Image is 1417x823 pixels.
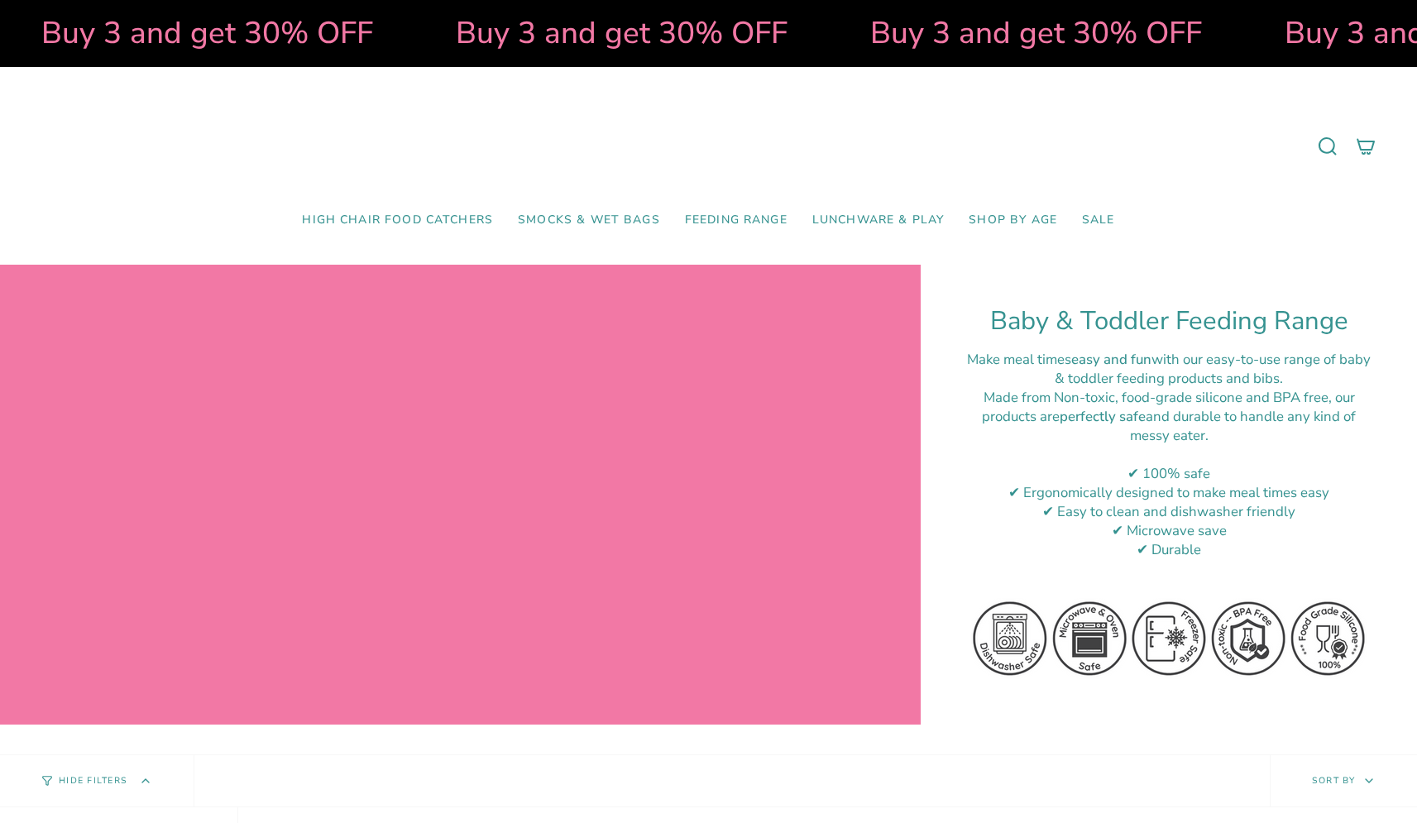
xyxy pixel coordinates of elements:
[962,502,1376,521] div: ✔ Easy to clean and dishwasher friendly
[673,201,800,240] a: Feeding Range
[1082,213,1115,227] span: SALE
[1112,521,1227,540] span: ✔ Microwave save
[962,464,1376,483] div: ✔ 100% safe
[956,201,1070,240] a: Shop by Age
[505,201,673,240] a: Smocks & Wet Bags
[1060,407,1146,426] strong: perfectly safe
[302,213,493,227] span: High Chair Food Catchers
[400,12,732,54] strong: Buy 3 and get 30% OFF
[1312,774,1356,787] span: Sort by
[969,213,1057,227] span: Shop by Age
[685,213,787,227] span: Feeding Range
[290,201,505,240] a: High Chair Food Catchers
[962,350,1376,388] div: Make meal times with our easy-to-use range of baby & toddler feeding products and bibs.
[962,388,1376,445] div: M
[962,483,1376,502] div: ✔ Ergonomically designed to make meal times easy
[1070,201,1127,240] a: SALE
[800,201,956,240] a: Lunchware & Play
[59,777,127,786] span: Hide Filters
[1071,350,1151,369] strong: easy and fun
[812,213,944,227] span: Lunchware & Play
[982,388,1356,445] span: ade from Non-toxic, food-grade silicone and BPA free, our products are and durable to handle any ...
[1270,755,1417,806] button: Sort by
[815,12,1147,54] strong: Buy 3 and get 30% OFF
[566,92,851,201] a: Mumma’s Little Helpers
[962,306,1376,337] h1: Baby & Toddler Feeding Range
[962,540,1376,559] div: ✔ Durable
[518,213,660,227] span: Smocks & Wet Bags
